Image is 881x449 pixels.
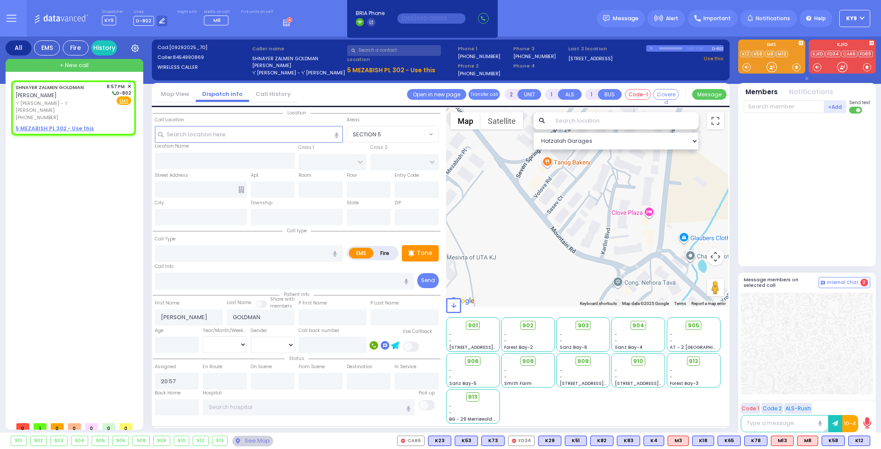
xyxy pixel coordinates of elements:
[449,344,530,351] span: [STREET_ADDRESS][PERSON_NAME]
[718,436,741,446] div: K65
[407,89,466,100] a: Open in new page
[848,436,870,446] div: K12
[468,393,477,401] span: 913
[668,436,689,446] div: ALS
[481,112,523,129] button: Show satellite imagery
[744,436,767,446] div: BLS
[394,363,416,370] label: In Service
[155,363,176,370] label: Assigned
[127,83,131,90] span: ✕
[590,436,613,446] div: BLS
[15,100,104,114] span: ר' [PERSON_NAME] - ר' [PERSON_NAME]
[251,363,272,370] label: On Scene
[613,14,638,23] span: Message
[450,112,481,129] button: Show street map
[203,390,222,397] label: Hospital
[707,112,724,129] button: Toggle fullscreen view
[692,436,714,446] div: BLS
[280,291,314,298] span: Patient info
[353,130,381,139] span: SECTION 5
[347,66,435,74] u: 5 MEZABISH PL 302 - Use this
[458,45,510,52] span: Phone 1
[814,15,826,22] span: Help
[285,355,308,362] span: Status
[283,228,311,234] span: Call type
[15,92,57,99] span: [PERSON_NAME]
[615,344,643,351] span: Sanz Bay-4
[252,45,344,52] label: Caller name
[419,390,435,397] label: Pick up
[71,436,88,446] div: 904
[504,344,533,351] span: Forest Bay-2
[251,327,267,334] label: Gender
[860,279,868,286] span: 2
[827,280,859,286] span: Internal Chat
[504,374,507,380] span: -
[227,299,251,306] label: Last Name
[504,380,532,387] span: Smith Farm
[707,279,724,296] button: Drag Pegman onto the map to open Street View
[765,51,775,57] a: M8
[102,15,116,25] span: KY9
[252,55,344,62] label: SHNAYER ZALMEN GOLDMAN
[771,436,794,446] div: M13
[51,423,64,430] span: 0
[455,436,478,446] div: BLS
[203,399,415,415] input: Search hospital
[481,436,505,446] div: K73
[157,64,250,71] label: WIRELESS CALLER
[449,331,452,338] span: -
[449,403,452,409] span: -
[251,172,259,179] label: Apt
[299,363,325,370] label: From Scene
[560,367,562,374] span: -
[692,89,727,100] button: Message
[34,13,91,24] img: Logo
[120,98,129,105] u: EMS
[761,403,783,414] button: Code 2
[617,436,640,446] div: BLS
[644,436,664,446] div: K4
[738,43,805,49] label: EMS
[107,83,125,90] span: 8:57 PM
[468,321,478,330] span: 901
[155,143,189,150] label: Location Name
[841,51,857,57] a: CAR6
[771,436,794,446] div: ALS
[174,436,189,446] div: 910
[458,53,500,59] label: [PHONE_NUMBER]
[633,357,643,366] span: 910
[15,114,58,121] span: [PHONE_NUMBER]
[508,436,535,446] div: FD34
[85,423,98,430] span: 0
[155,390,181,397] label: Back Home
[349,248,374,258] label: EMS
[403,328,432,335] label: Use Callback
[568,45,646,52] label: Last 3 location
[397,13,465,24] input: (000)000-00000
[6,40,31,55] div: All
[848,436,870,446] div: BLS
[603,15,610,22] img: message.svg
[102,9,123,15] label: Dispatcher
[213,17,221,24] span: M8
[846,15,857,22] span: KY9
[811,51,825,57] a: KJFD
[401,439,405,443] img: red-radio-icon.svg
[241,9,273,15] label: Fire units on call
[741,403,760,414] button: Code 1
[615,374,617,380] span: -
[177,9,197,15] label: Night unit
[615,367,617,374] span: -
[373,248,397,258] label: Fire
[155,126,343,142] input: Search location here
[668,436,689,446] div: M3
[133,436,149,446] div: 908
[196,90,249,98] a: Dispatch info
[60,61,89,70] span: + New call
[670,338,672,344] span: -
[809,43,876,49] label: KJFD
[689,357,698,366] span: 912
[34,423,46,430] span: 1
[448,295,477,307] img: Google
